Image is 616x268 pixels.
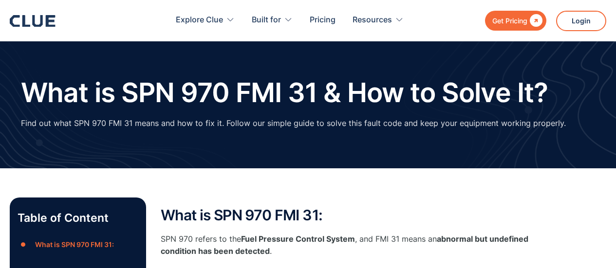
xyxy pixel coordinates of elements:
a: Get Pricing [485,11,546,31]
a: Login [556,11,606,31]
h2: What is SPN 970 FMI 31: [161,207,550,223]
div: Built for [252,5,281,36]
div: Explore Clue [176,5,235,36]
div: Explore Clue [176,5,223,36]
p: Table of Content [18,210,138,226]
strong: Fuel Pressure Control System [241,234,355,244]
div: ● [18,237,29,252]
p: Find out what SPN 970 FMI 31 means and how to fix it. Follow our simple guide to solve this fault... [21,117,566,129]
h1: What is SPN 970 FMI 31 & How to Solve It? [21,78,548,107]
strong: abnormal but undefined condition has been detected [161,234,528,256]
div: What is SPN 970 FMI 31: [35,238,114,250]
div: Built for [252,5,293,36]
div: Resources [353,5,404,36]
div:  [527,15,542,27]
a: ●What is SPN 970 FMI 31: [18,237,138,252]
div: Get Pricing [492,15,527,27]
div: Resources [353,5,392,36]
a: Pricing [310,5,336,36]
p: SPN 970 refers to the , and FMI 31 means an . [161,233,550,257]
